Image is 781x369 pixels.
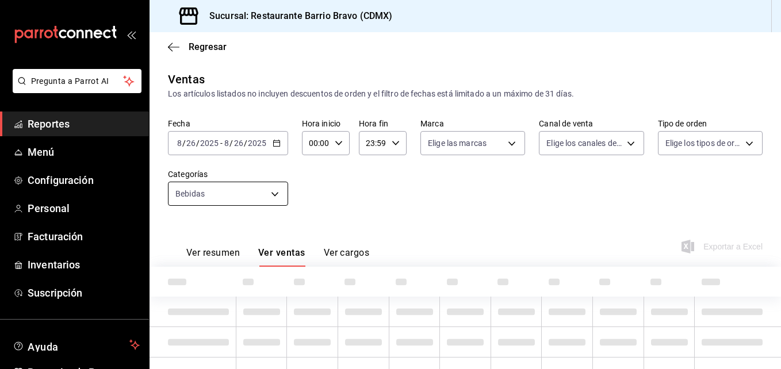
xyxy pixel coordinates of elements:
[233,139,244,148] input: --
[200,139,219,148] input: ----
[229,139,233,148] span: /
[247,139,267,148] input: ----
[220,139,223,148] span: -
[196,139,200,148] span: /
[168,170,288,178] label: Categorías
[189,41,227,52] span: Regresar
[539,120,644,128] label: Canal de venta
[324,247,370,267] button: Ver cargos
[28,174,94,186] font: Configuración
[31,75,124,87] span: Pregunta a Parrot AI
[244,139,247,148] span: /
[13,69,141,93] button: Pregunta a Parrot AI
[28,202,70,214] font: Personal
[665,137,741,149] span: Elige los tipos de orden
[8,83,141,95] a: Pregunta a Parrot AI
[168,120,288,128] label: Fecha
[182,139,186,148] span: /
[186,139,196,148] input: --
[186,247,369,267] div: Pestañas de navegación
[186,247,240,259] font: Ver resumen
[420,120,525,128] label: Marca
[28,259,80,271] font: Inventarios
[177,139,182,148] input: --
[428,137,487,149] span: Elige las marcas
[258,247,305,267] button: Ver ventas
[200,9,392,23] h3: Sucursal: Restaurante Barrio Bravo (CDMX)
[28,230,83,243] font: Facturación
[224,139,229,148] input: --
[359,120,407,128] label: Hora fin
[28,118,70,130] font: Reportes
[28,287,82,299] font: Suscripción
[168,88,763,100] div: Los artículos listados no incluyen descuentos de orden y el filtro de fechas está limitado a un m...
[546,137,622,149] span: Elige los canales de venta
[168,41,227,52] button: Regresar
[28,338,125,352] span: Ayuda
[658,120,763,128] label: Tipo de orden
[175,188,205,199] span: Bebidas
[302,120,350,128] label: Hora inicio
[168,71,205,88] div: Ventas
[28,146,55,158] font: Menú
[127,30,136,39] button: open_drawer_menu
